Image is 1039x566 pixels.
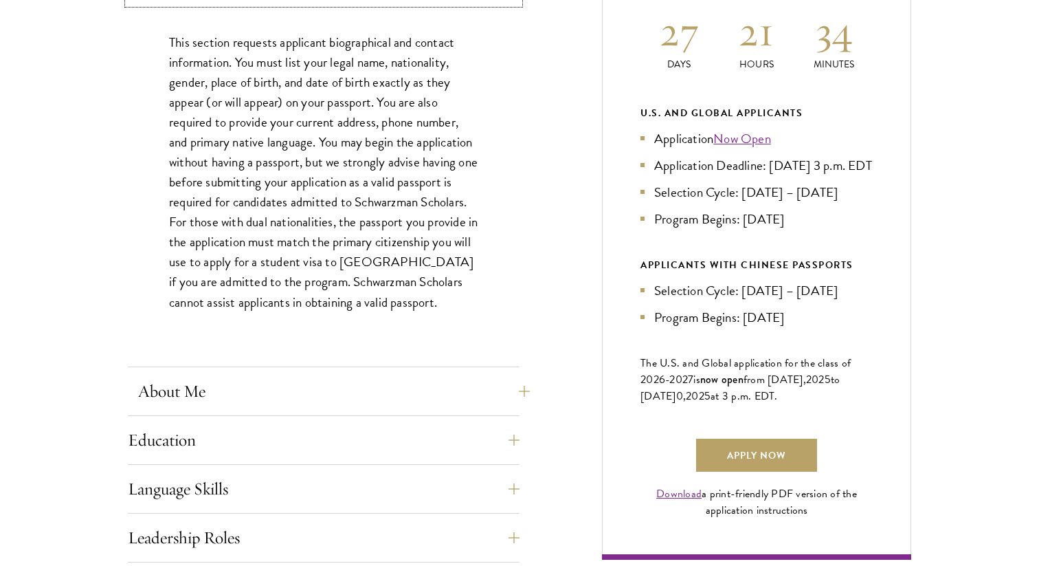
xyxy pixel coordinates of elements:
li: Selection Cycle: [DATE] – [DATE] [640,182,873,202]
h2: 34 [795,6,873,57]
button: Education [128,424,519,457]
span: at 3 p.m. EDT. [711,388,778,404]
li: Application Deadline: [DATE] 3 p.m. EDT [640,155,873,175]
span: is [693,371,700,388]
button: Leadership Roles [128,521,519,554]
div: a print-friendly PDF version of the application instructions [640,486,873,519]
span: 5 [704,388,711,404]
span: 202 [686,388,704,404]
span: , [683,388,686,404]
div: APPLICANTS WITH CHINESE PASSPORTS [640,257,873,274]
span: The U.S. and Global application for the class of 202 [640,355,851,388]
span: now open [700,371,744,387]
button: Language Skills [128,472,519,505]
h2: 21 [718,6,796,57]
span: 202 [806,371,825,388]
span: -202 [665,371,688,388]
span: to [DATE] [640,371,840,404]
span: 7 [688,371,693,388]
li: Application [640,129,873,149]
span: from [DATE], [744,371,806,388]
div: U.S. and Global Applicants [640,105,873,122]
h2: 27 [640,6,718,57]
li: Program Begins: [DATE] [640,307,873,327]
span: 5 [825,371,831,388]
span: 0 [676,388,683,404]
p: This section requests applicant biographical and contact information. You must list your legal na... [169,32,478,312]
p: Minutes [795,57,873,72]
a: Apply Now [696,439,817,472]
button: About Me [138,375,530,408]
p: Hours [718,57,796,72]
li: Selection Cycle: [DATE] – [DATE] [640,281,873,301]
a: Download [656,486,702,502]
p: Days [640,57,718,72]
a: Now Open [713,129,771,149]
span: 6 [659,371,665,388]
li: Program Begins: [DATE] [640,209,873,229]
